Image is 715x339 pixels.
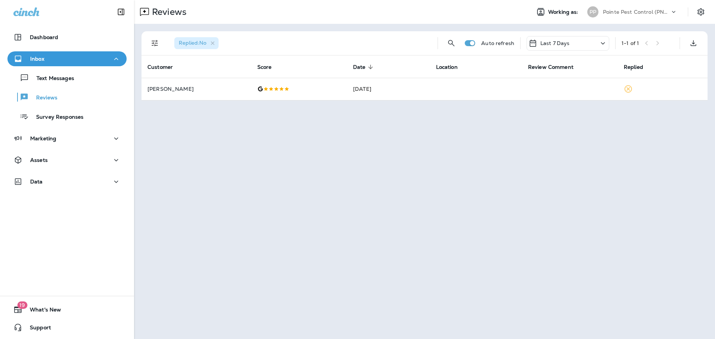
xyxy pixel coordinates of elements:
button: Marketing [7,131,127,146]
p: Pointe Pest Control (PNW) [603,9,670,15]
button: Survey Responses [7,109,127,124]
p: Survey Responses [29,114,83,121]
button: Reviews [7,89,127,105]
button: 19What's New [7,302,127,317]
span: Support [22,324,51,333]
p: Assets [30,157,48,163]
span: Score [257,64,282,70]
p: Last 7 Days [540,40,570,46]
p: [PERSON_NAME] [147,86,245,92]
button: Collapse Sidebar [111,4,131,19]
div: PP [587,6,598,17]
p: Reviews [29,95,57,102]
p: Auto refresh [481,40,514,46]
button: Settings [694,5,708,19]
button: Data [7,174,127,189]
span: Location [436,64,467,70]
span: Replied [624,64,643,70]
span: Working as: [548,9,580,15]
span: Customer [147,64,182,70]
span: Date [353,64,375,70]
td: [DATE] [347,78,430,100]
span: Replied [624,64,653,70]
button: Inbox [7,51,127,66]
span: Replied : No [179,39,206,46]
p: Text Messages [29,75,74,82]
span: Review Comment [528,64,583,70]
p: Reviews [149,6,187,17]
span: Date [353,64,366,70]
button: Search Reviews [444,36,459,51]
p: Data [30,179,43,185]
p: Marketing [30,135,56,141]
p: Dashboard [30,34,58,40]
span: 19 [17,301,27,309]
p: Inbox [30,56,44,62]
div: Replied:No [174,37,219,49]
button: Support [7,320,127,335]
span: What's New [22,307,61,316]
button: Dashboard [7,30,127,45]
div: 1 - 1 of 1 [622,40,639,46]
button: Filters [147,36,162,51]
span: Review Comment [528,64,573,70]
button: Assets [7,153,127,167]
span: Location [436,64,458,70]
button: Text Messages [7,70,127,86]
span: Score [257,64,272,70]
button: Export as CSV [686,36,701,51]
span: Customer [147,64,173,70]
